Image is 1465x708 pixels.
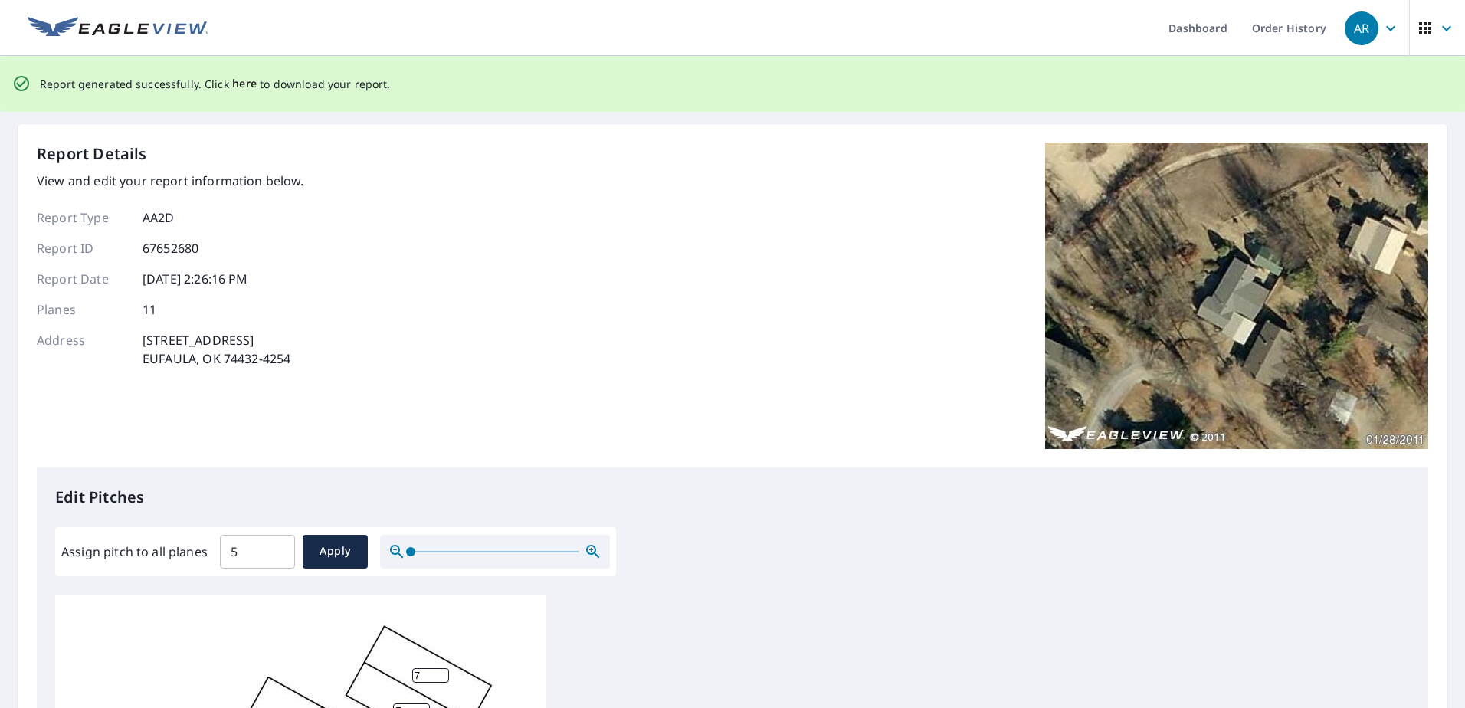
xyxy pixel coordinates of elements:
[303,535,368,569] button: Apply
[37,143,147,166] p: Report Details
[143,300,156,319] p: 11
[28,17,208,40] img: EV Logo
[143,331,290,368] p: [STREET_ADDRESS] EUFAULA, OK 74432-4254
[220,530,295,573] input: 00.0
[55,486,1410,509] p: Edit Pitches
[315,542,356,561] span: Apply
[232,74,257,93] button: here
[61,542,208,561] label: Assign pitch to all planes
[37,239,129,257] p: Report ID
[37,172,304,190] p: View and edit your report information below.
[143,270,248,288] p: [DATE] 2:26:16 PM
[1345,11,1378,45] div: AR
[143,239,198,257] p: 67652680
[37,331,129,368] p: Address
[1045,143,1428,449] img: Top image
[143,208,175,227] p: AA2D
[37,208,129,227] p: Report Type
[37,300,129,319] p: Planes
[40,74,391,93] p: Report generated successfully. Click to download your report.
[37,270,129,288] p: Report Date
